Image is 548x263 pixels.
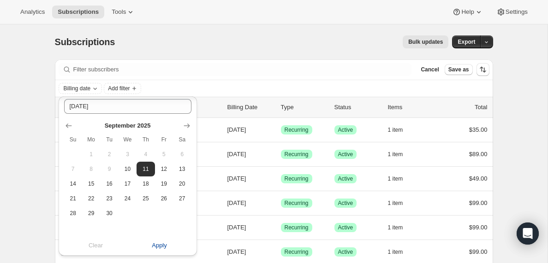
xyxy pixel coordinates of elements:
[104,136,114,143] span: Tu
[119,162,137,176] button: Wednesday September 10 2025
[159,180,169,187] span: 19
[104,195,114,202] span: 23
[122,195,133,202] span: 24
[506,8,528,16] span: Settings
[100,191,118,206] button: Tuesday September 23 2025
[517,222,539,245] div: Open Intercom Messenger
[159,151,169,158] span: 5
[58,8,99,16] span: Subscriptions
[106,6,141,18] button: Tools
[82,147,100,162] button: Monday September 1 2025
[285,175,309,182] span: Recurring
[469,224,488,231] span: $99.00
[458,38,475,46] span: Export
[74,172,488,185] div: 24142479676[PERSON_NAME][DATE]SuccessRecurringSuccessActive1 item$49.00
[74,197,488,210] div: 26478412092[PERSON_NAME][DATE]SuccessRecurringSuccessActive1 item$99.00
[452,35,481,48] button: Export
[173,132,191,147] th: Saturday
[448,66,469,73] span: Save as
[421,66,439,73] span: Cancel
[68,180,78,187] span: 14
[227,103,274,112] p: Billing Date
[122,180,133,187] span: 17
[100,147,118,162] button: Tuesday September 2 2025
[475,103,487,112] p: Total
[388,221,413,234] button: 1 item
[491,6,533,18] button: Settings
[68,210,78,217] span: 28
[20,8,45,16] span: Analytics
[64,176,82,191] button: Sunday September 14 2025
[227,248,246,255] span: [DATE]
[388,148,413,161] button: 1 item
[447,6,488,18] button: Help
[159,195,169,202] span: 26
[137,176,155,191] button: Thursday September 18 2025
[338,175,353,182] span: Active
[73,63,412,76] input: Filter subscribers
[469,175,488,182] span: $49.00
[177,195,187,202] span: 27
[119,132,137,147] th: Wednesday
[68,195,78,202] span: 21
[100,132,118,147] th: Tuesday
[477,63,489,76] button: Sort the results
[137,191,155,206] button: Thursday September 25 2025
[119,176,137,191] button: Wednesday September 17 2025
[285,126,309,134] span: Recurring
[74,245,488,258] div: 24369594684[PERSON_NAME][DATE]SuccessRecurringSuccessActive1 item$99.00
[82,176,100,191] button: Monday September 15 2025
[74,221,488,234] div: 26481983804[PERSON_NAME][DATE]SuccessRecurringSuccessActive1 item$99.00
[104,83,141,94] button: Add filter
[469,126,488,133] span: $35.00
[403,35,448,48] button: Bulk updates
[122,136,133,143] span: We
[469,151,488,158] span: $89.00
[285,199,309,207] span: Recurring
[417,64,442,75] button: Cancel
[119,191,137,206] button: Wednesday September 24 2025
[82,132,100,147] th: Monday
[122,151,133,158] span: 3
[140,165,151,173] span: 11
[281,103,327,112] div: Type
[227,126,246,133] span: [DATE]
[177,165,187,173] span: 13
[177,180,187,187] span: 20
[104,180,114,187] span: 16
[173,176,191,191] button: Saturday September 20 2025
[52,6,104,18] button: Subscriptions
[100,176,118,191] button: Tuesday September 16 2025
[285,151,309,158] span: Recurring
[388,151,403,158] span: 1 item
[86,136,96,143] span: Mo
[100,206,118,221] button: Tuesday September 30 2025
[152,241,167,250] span: Apply
[388,126,403,134] span: 1 item
[159,136,169,143] span: Fr
[104,165,114,173] span: 9
[227,175,246,182] span: [DATE]
[55,37,115,47] span: Subscriptions
[469,199,488,206] span: $99.00
[285,224,309,231] span: Recurring
[445,64,473,75] button: Save as
[64,132,82,147] th: Sunday
[122,238,197,253] button: Apply subscription date filter
[469,248,488,255] span: $99.00
[155,147,173,162] button: Friday September 5 2025
[86,151,96,158] span: 1
[388,197,413,210] button: 1 item
[74,123,488,136] div: 17567940924[PERSON_NAME][DATE]SuccessRecurringSuccessActive1 item$35.00
[108,85,130,92] span: Add filter
[100,162,118,176] button: Tuesday September 9 2025
[388,175,403,182] span: 1 item
[338,199,353,207] span: Active
[155,176,173,191] button: Friday September 19 2025
[15,6,50,18] button: Analytics
[388,248,403,256] span: 1 item
[338,224,353,231] span: Active
[155,191,173,206] button: Friday September 26 2025
[159,165,169,173] span: 12
[68,136,78,143] span: Su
